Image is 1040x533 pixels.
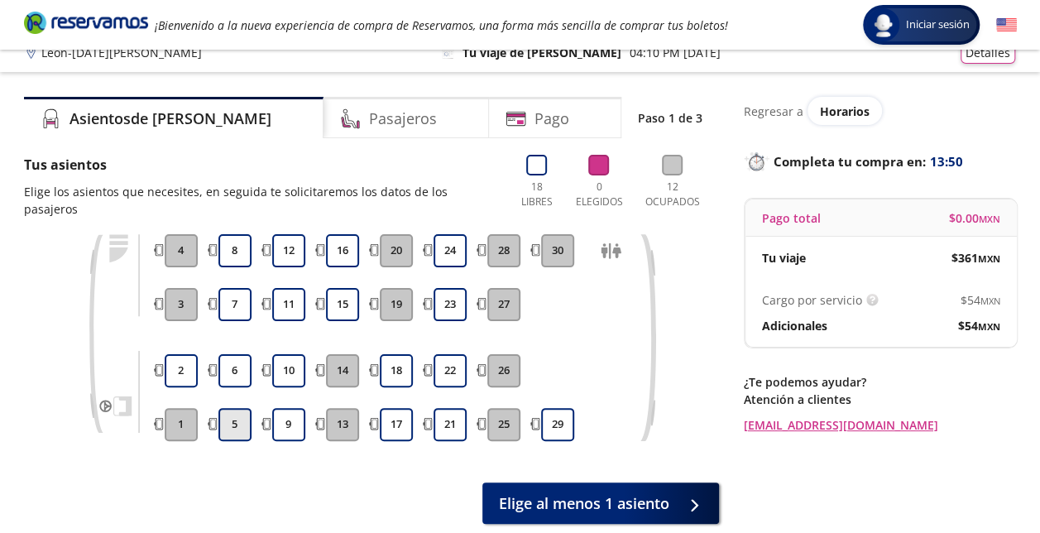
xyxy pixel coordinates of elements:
button: 29 [541,408,574,441]
button: 4 [165,234,198,267]
p: Tu viaje de [PERSON_NAME] [462,44,621,61]
button: 25 [487,408,520,441]
button: 28 [487,234,520,267]
p: Cargo por servicio [762,291,862,309]
span: Horarios [820,103,870,119]
button: 15 [326,288,359,321]
button: 20 [380,234,413,267]
p: Pago total [762,209,821,227]
button: 17 [380,408,413,441]
button: 7 [218,288,252,321]
button: 14 [326,354,359,387]
button: 30 [541,234,574,267]
button: 13 [326,408,359,441]
button: 27 [487,288,520,321]
p: 12 Ocupados [639,180,707,209]
button: 26 [487,354,520,387]
small: MXN [978,252,1000,265]
button: 3 [165,288,198,321]
span: $ 0.00 [949,209,1000,227]
em: ¡Bienvenido a la nueva experiencia de compra de Reservamos, una forma más sencilla de comprar tus... [155,17,728,33]
small: MXN [978,320,1000,333]
span: Elige al menos 1 asiento [499,492,669,515]
small: MXN [980,295,1000,307]
span: Iniciar sesión [899,17,976,33]
button: 5 [218,408,252,441]
button: 24 [434,234,467,267]
h4: Pago [534,108,569,130]
p: 0 Elegidos [572,180,626,209]
button: 19 [380,288,413,321]
a: Brand Logo [24,10,148,40]
small: MXN [979,213,1000,225]
button: 9 [272,408,305,441]
button: 16 [326,234,359,267]
span: $ 54 [961,291,1000,309]
p: Elige los asientos que necesites, en seguida te solicitaremos los datos de los pasajeros [24,183,498,218]
i: Brand Logo [24,10,148,35]
p: Tus asientos [24,155,498,175]
button: Elige al menos 1 asiento [482,483,719,524]
h4: Pasajeros [369,108,437,130]
div: Regresar a ver horarios [744,97,1017,125]
p: 04:10 PM [DATE] [630,44,721,61]
button: 21 [434,408,467,441]
span: 13:50 [930,152,963,171]
a: [EMAIL_ADDRESS][DOMAIN_NAME] [744,416,1017,434]
p: Regresar a [744,103,803,120]
button: 12 [272,234,305,267]
button: Detalles [961,42,1015,64]
button: 11 [272,288,305,321]
p: ¿Te podemos ayudar? [744,373,1017,391]
p: 18 Libres [515,180,559,209]
button: 10 [272,354,305,387]
span: $ 361 [951,249,1000,266]
button: 8 [218,234,252,267]
button: 23 [434,288,467,321]
span: $ 54 [958,317,1000,334]
button: 6 [218,354,252,387]
p: León - [DATE][PERSON_NAME] [41,44,202,61]
button: 18 [380,354,413,387]
h4: Asientos de [PERSON_NAME] [69,108,271,130]
button: 1 [165,408,198,441]
button: 22 [434,354,467,387]
p: Completa tu compra en : [744,150,1017,173]
p: Adicionales [762,317,827,334]
p: Paso 1 de 3 [638,109,702,127]
button: 2 [165,354,198,387]
button: English [996,15,1017,36]
p: Tu viaje [762,249,806,266]
p: Atención a clientes [744,391,1017,408]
